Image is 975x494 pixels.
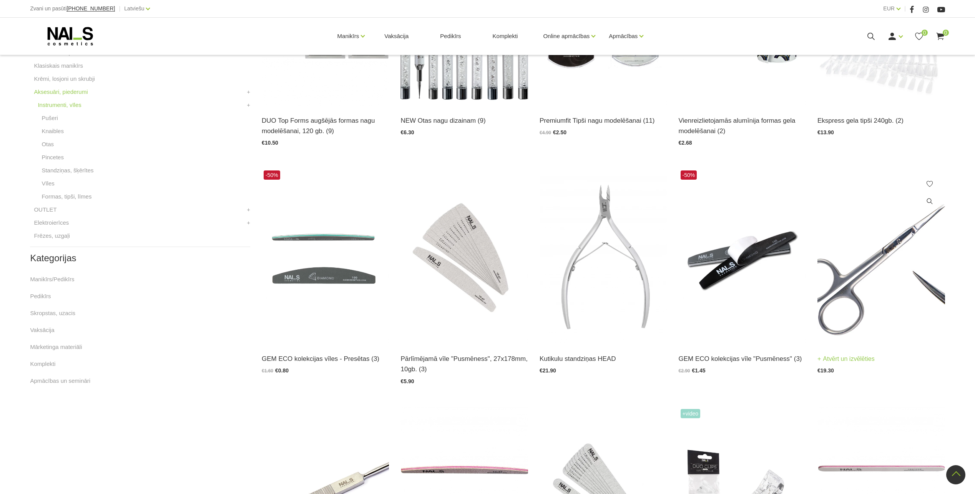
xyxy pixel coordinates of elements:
[817,129,834,135] span: €13.90
[883,4,895,13] a: EUR
[66,6,115,12] a: [PHONE_NUMBER]
[247,87,250,97] a: +
[38,100,81,110] a: Instrumenti, vīles
[30,342,82,352] a: Mārketinga materiāli
[34,231,70,240] a: Frēzes, uzgaļi
[34,61,83,70] a: Klasiskais manikīrs
[124,4,144,13] a: Latviešu
[943,30,949,36] span: 0
[679,115,806,136] a: Vienreizlietojamās alumīnija formas gela modelēšanai (2)
[540,354,667,364] a: Kutikulu standziņas HEAD
[400,115,528,126] a: NEW Otas nagu dizainam (9)
[487,18,524,55] a: Komplekti
[42,140,54,149] a: Otas
[378,18,415,55] a: Vaksācija
[262,169,389,344] img: GEM kolekcijas vīles - Presētas:- 100/100 STR Emerald- 180/180 STR Saphire- 240/240 HM Green Core...
[679,169,806,344] img: GEM kolekcijas pašlīmējoša taisnas formas vīles.Pusmēness vīļu veidi:- DIAMOND 100/100- RUBY 180/...
[553,129,566,135] span: €2.50
[914,32,924,41] a: 0
[817,169,945,344] img: Nerūsējošā tērauda šķērītes kutikulas apgriešanai.Īpašības: šaurs taisns asmens, klasiska asmens ...
[30,292,51,301] a: Pedikīrs
[400,129,414,135] span: €6.30
[922,30,928,36] span: 0
[30,4,115,13] div: Zvani un pasūti
[34,218,69,227] a: Elektroierīces
[817,115,945,126] a: Ekspress gela tipši 240gb. (2)
[817,354,875,364] a: Atvērt un izvēlēties
[42,113,58,123] a: Pušeri
[540,115,667,126] a: Premiumfit Tipši nagu modelēšanai (11)
[400,378,414,384] span: €5.90
[42,179,54,188] a: Vīles
[42,127,64,136] a: Knaibles
[30,253,250,263] h2: Kategorijas
[30,275,74,284] a: Manikīrs/Pedikīrs
[34,205,56,214] a: OUTLET
[679,354,806,364] a: GEM ECO kolekcijas vīle "Pusmēness" (3)
[42,153,64,162] a: Pincetes
[679,368,690,374] span: €2.90
[264,170,280,180] span: -50%
[262,368,273,374] span: €1.60
[119,4,120,13] span: |
[692,367,706,374] span: €1.45
[42,192,91,201] a: Formas, tipši, līmes
[66,5,115,12] span: [PHONE_NUMBER]
[817,367,834,374] span: €19.30
[262,354,389,364] a: GEM ECO kolekcijas vīles - Presētas (3)
[247,205,250,214] a: +
[540,367,556,374] span: €21.90
[30,309,75,318] a: Skropstas, uzacis
[247,218,250,227] a: +
[30,325,54,335] a: Vaksācija
[400,354,528,374] a: Pārlīmējamā vīle "Pusmēness", 27x178mm, 10gb. (3)
[434,18,467,55] a: Pedikīrs
[679,140,692,146] span: €2.68
[681,409,701,418] span: +Video
[30,359,55,369] a: Komplekti
[337,21,359,52] a: Manikīrs
[400,169,528,344] img: PĀRLĪMĒJAMĀ VĪLE “PUSMĒNESS”Veidi:- “Pusmēness”, 27x178mm, 10gb. (100 (-1))- “Pusmēness”, 27x178m...
[540,169,667,344] img: Kutikulu standziņu raksturojumi:NY – 1 – 3 NY – 1 – 5 NY – 1 – 7Medicīnisks nerūsējošais tērauds ...
[935,32,945,41] a: 0
[904,4,906,13] span: |
[247,100,250,110] a: +
[681,170,697,180] span: -50%
[34,87,88,97] a: Aksesuāri, piederumi
[540,130,551,135] span: €4.90
[262,140,278,146] span: €10.50
[30,376,90,386] a: Apmācības un semināri
[34,74,95,83] a: Krēmi, losjoni un skrubji
[275,367,289,374] span: €0.80
[609,21,638,52] a: Apmācības
[543,21,590,52] a: Online apmācības
[42,166,93,175] a: Standziņas, šķērītes
[262,115,389,136] a: DUO Top Forms augšējās formas nagu modelēšanai, 120 gb. (9)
